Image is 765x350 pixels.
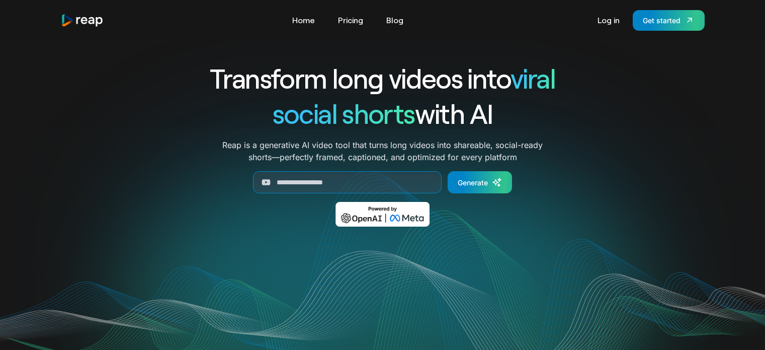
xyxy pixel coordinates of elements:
[643,15,681,26] div: Get started
[273,97,415,129] span: social shorts
[174,60,592,96] h1: Transform long videos into
[222,139,543,163] p: Reap is a generative AI video tool that turns long videos into shareable, social-ready shorts—per...
[381,12,408,28] a: Blog
[287,12,320,28] a: Home
[174,171,592,193] form: Generate Form
[592,12,625,28] a: Log in
[333,12,368,28] a: Pricing
[511,61,555,94] span: viral
[448,171,512,193] a: Generate
[61,14,104,27] a: home
[458,177,488,188] div: Generate
[174,96,592,131] h1: with AI
[633,10,705,31] a: Get started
